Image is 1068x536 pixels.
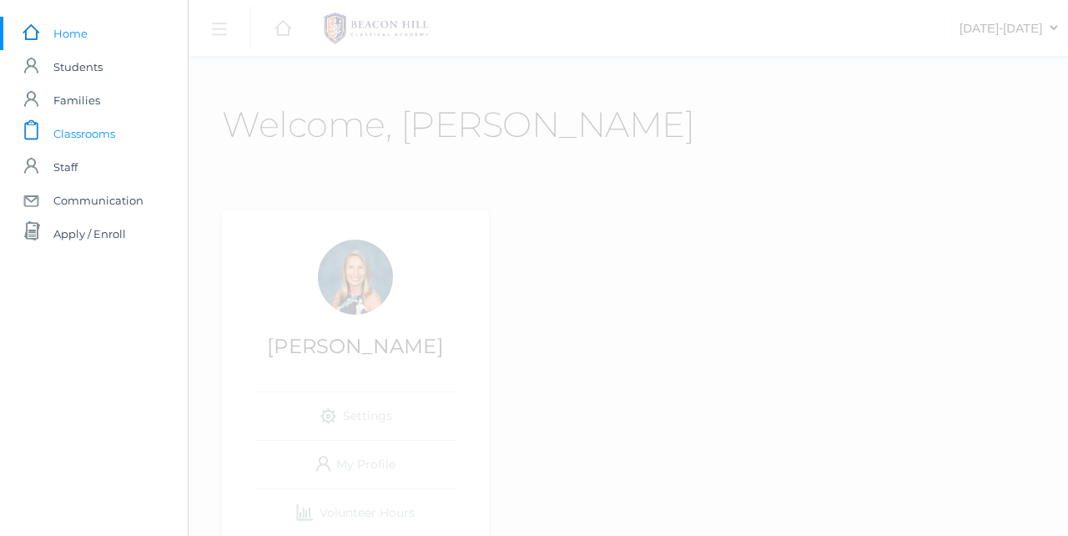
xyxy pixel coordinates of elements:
span: Students [53,50,103,83]
span: Families [53,83,100,117]
span: Classrooms [53,117,115,150]
span: Apply / Enroll [53,217,126,250]
span: Communication [53,184,144,217]
span: Home [53,17,88,50]
span: Staff [53,150,78,184]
